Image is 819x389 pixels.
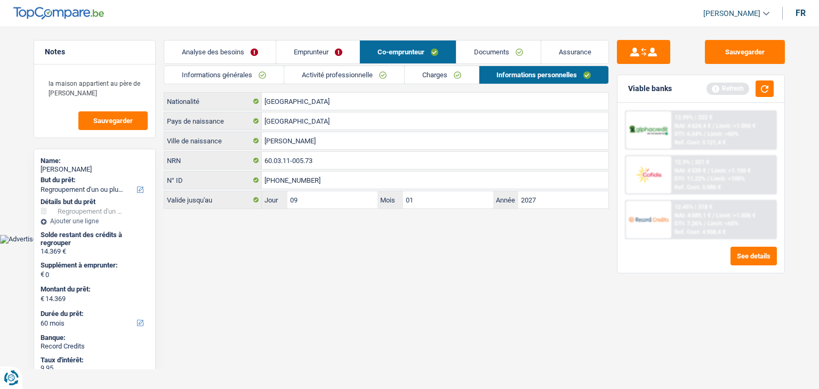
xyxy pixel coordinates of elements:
h5: Notes [45,47,144,56]
label: But du prêt: [41,176,147,184]
a: Co-emprunteur [360,40,456,63]
label: Mois [378,191,403,208]
label: Montant du prêt: [41,285,147,294]
input: Belgique [262,112,608,129]
div: Banque: [41,334,149,342]
div: 12.99% | 322 € [675,114,712,121]
button: Sauvegarder [705,40,785,64]
span: / [707,175,709,182]
div: Ref. Cost: 5 121,4 € [675,139,726,146]
span: DTI: 6.54% [675,131,702,137]
div: Record Credits [41,342,149,351]
span: € [41,295,44,303]
div: 12.9% | 321 € [675,159,709,166]
a: Charges [405,66,479,84]
div: fr [796,8,806,18]
span: / [712,123,714,129]
label: N° ID [164,172,262,189]
input: 12.12.12-123.12 [262,152,608,169]
span: / [708,167,710,174]
div: Ref. Cost: 4 908,4 € [675,229,726,236]
span: Limit: >1.000 € [716,123,756,129]
label: Durée du prêt: [41,310,147,318]
div: Viable banks [628,84,672,93]
a: [PERSON_NAME] [695,5,769,22]
a: Informations générales [164,66,284,84]
div: Name: [41,157,149,165]
label: Année [493,191,519,208]
input: Belgique [262,93,608,110]
div: Détails but du prêt [41,198,149,206]
div: Ajouter une ligne [41,217,149,225]
div: Taux d'intérêt: [41,356,149,364]
label: Jour [262,191,287,208]
div: Ref. Cost: 5 086 € [675,184,721,191]
div: Solde restant des crédits à regrouper [41,231,149,247]
div: Refresh [706,83,749,94]
label: Nationalité [164,93,262,110]
span: / [712,212,714,219]
span: NAI: 4 535 € [675,167,706,174]
label: NRN [164,152,262,169]
img: AlphaCredit [629,124,668,136]
span: [PERSON_NAME] [703,9,760,18]
span: Limit: >1.100 € [711,167,751,174]
span: Limit: >1.506 € [716,212,756,219]
span: Limit: <65% [708,220,738,227]
span: Limit: <60% [708,131,738,137]
div: 9.95 [41,364,149,372]
img: TopCompare Logo [13,7,104,20]
label: Pays de naissance [164,112,262,129]
div: 14.369 € [41,247,149,256]
button: See details [730,247,777,265]
input: JJ [287,191,378,208]
div: 12.45% | 318 € [675,204,712,210]
label: Supplément à emprunter: [41,261,147,270]
button: Sauvegarder [78,111,148,130]
a: Analyse des besoins [164,40,276,63]
input: AAAA [518,191,608,208]
span: DTI: 7.26% [675,220,702,227]
span: Sauvegarder [93,117,133,124]
a: Activité professionnelle [284,66,404,84]
span: / [704,220,706,227]
span: / [704,131,706,137]
img: Record Credits [629,209,668,229]
img: Cofidis [629,165,668,184]
a: Documents [456,40,541,63]
span: DTI: 11.22% [675,175,705,182]
a: Assurance [541,40,609,63]
a: Emprunteur [276,40,360,63]
input: MM [403,191,493,208]
a: Informations personnelles [479,66,609,84]
label: Ville de naissance [164,132,262,149]
span: NAI: 4 624,4 € [675,123,711,129]
span: NAI: 4 089,1 € [675,212,711,219]
label: Valide jusqu'au [164,191,262,208]
span: Limit: <100% [711,175,745,182]
div: [PERSON_NAME] [41,165,149,174]
span: € [41,270,44,279]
